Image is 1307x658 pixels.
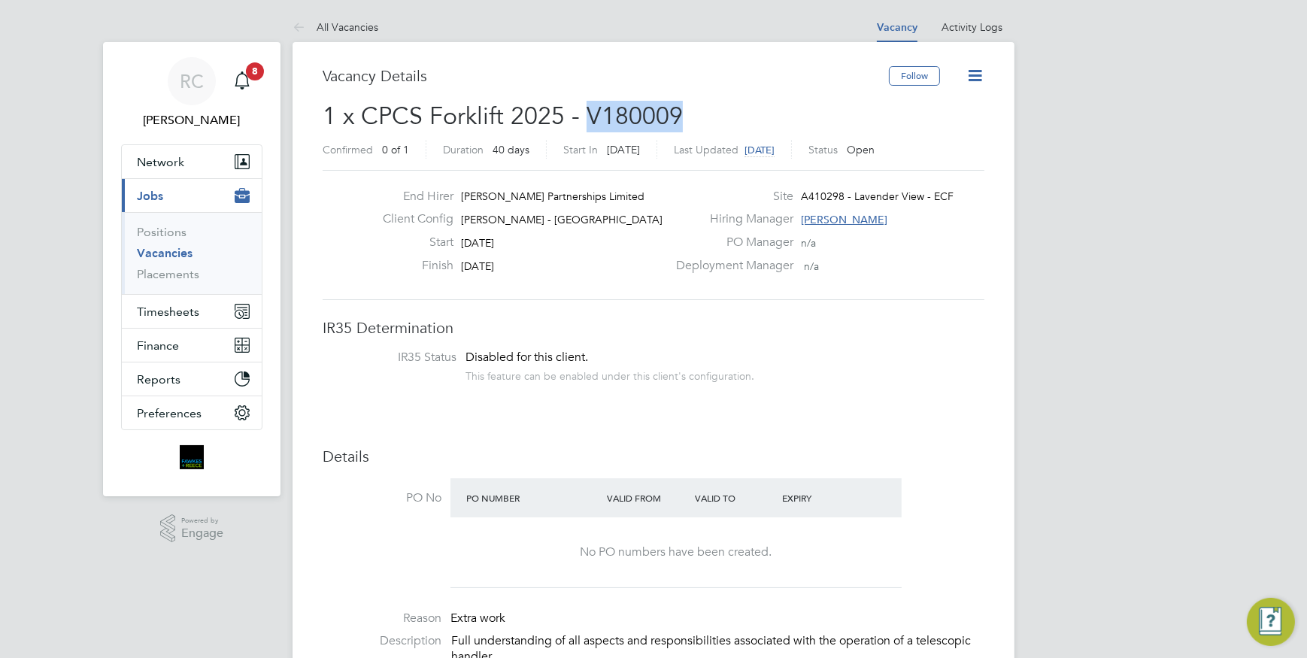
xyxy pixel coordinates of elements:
a: Placements [137,267,199,281]
a: Vacancy [877,21,917,34]
label: Site [667,189,793,205]
div: No PO numbers have been created. [465,544,887,560]
span: [DATE] [461,259,494,273]
label: PO Manager [667,235,793,250]
label: Start [371,235,453,250]
div: Valid From [603,484,691,511]
button: Finance [122,329,262,362]
span: A410298 - Lavender View - ECF [801,190,954,203]
div: Valid To [691,484,779,511]
button: Timesheets [122,295,262,328]
div: This feature can be enabled under this client's configuration. [465,365,754,383]
span: 8 [246,62,264,80]
span: Disabled for this client. [465,350,588,365]
img: bromak-logo-retina.png [180,445,204,469]
a: Activity Logs [942,20,1002,34]
a: Positions [137,225,186,239]
button: Network [122,145,262,178]
span: n/a [801,236,816,250]
span: [DATE] [607,143,640,156]
h3: IR35 Determination [323,318,984,338]
label: Deployment Manager [667,258,793,274]
span: Robyn Clarke [121,111,262,129]
a: All Vacancies [293,20,378,34]
span: Finance [137,338,179,353]
span: Open [847,143,875,156]
span: Extra work [450,611,505,626]
label: PO No [323,490,441,506]
span: n/a [804,259,819,273]
a: 8 [227,57,257,105]
span: RC [180,71,204,91]
label: Status [808,143,838,156]
span: [PERSON_NAME] - [GEOGRAPHIC_DATA] [461,213,663,226]
a: Go to home page [121,445,262,469]
div: Jobs [122,212,262,294]
label: IR35 Status [338,350,456,365]
span: 40 days [493,143,529,156]
span: [PERSON_NAME] [801,213,887,226]
span: [DATE] [744,144,775,156]
label: Start In [563,143,598,156]
nav: Main navigation [103,42,281,496]
span: Network [137,155,184,169]
button: Reports [122,362,262,396]
label: Client Config [371,211,453,227]
label: Finish [371,258,453,274]
span: Preferences [137,406,202,420]
span: 1 x CPCS Forklift 2025 - V180009 [323,102,683,131]
label: Confirmed [323,143,373,156]
label: End Hirer [371,189,453,205]
label: Duration [443,143,484,156]
span: Reports [137,372,180,387]
button: Jobs [122,179,262,212]
h3: Vacancy Details [323,66,889,86]
span: 0 of 1 [382,143,409,156]
span: Powered by [181,514,223,527]
a: Powered byEngage [160,514,224,543]
a: RC[PERSON_NAME] [121,57,262,129]
label: Hiring Manager [667,211,793,227]
button: Preferences [122,396,262,429]
a: Vacancies [137,246,193,260]
span: [PERSON_NAME] Partnerships Limited [461,190,644,203]
div: PO Number [462,484,603,511]
span: Engage [181,527,223,540]
button: Follow [889,66,940,86]
h3: Details [323,447,984,466]
label: Description [323,633,441,649]
span: Timesheets [137,305,199,319]
button: Engage Resource Center [1247,598,1295,646]
label: Reason [323,611,441,626]
span: [DATE] [461,236,494,250]
span: Jobs [137,189,163,203]
label: Last Updated [674,143,738,156]
div: Expiry [778,484,866,511]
